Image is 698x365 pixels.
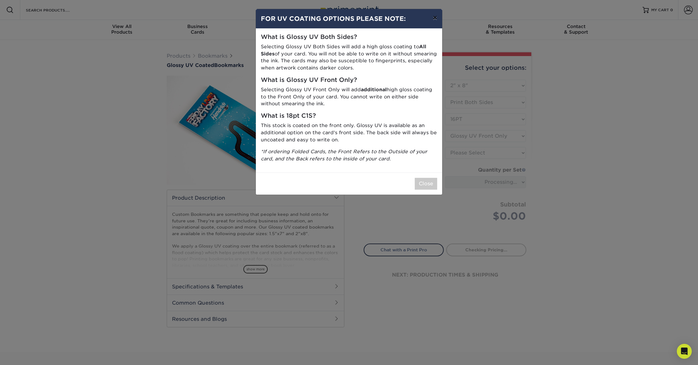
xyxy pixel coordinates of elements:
[261,44,426,57] strong: All Sides
[361,87,387,92] strong: additional
[261,77,437,84] h5: What is Glossy UV Front Only?
[261,112,437,120] h5: What is 18pt C1S?
[261,14,437,23] h4: FOR UV COATING OPTIONS PLEASE NOTE:
[415,178,437,190] button: Close
[261,122,437,143] p: This stock is coated on the front only. Glossy UV is available as an additional option on the car...
[261,86,437,107] p: Selecting Glossy UV Front Only will add high gloss coating to the Front Only of your card. You ca...
[428,9,442,26] button: ×
[677,344,692,359] div: Open Intercom Messenger
[261,43,437,72] p: Selecting Glossy UV Both Sides will add a high gloss coating to of your card. You will not be abl...
[261,34,437,41] h5: What is Glossy UV Both Sides?
[261,149,427,162] i: *If ordering Folded Cards, the Front Refers to the Outside of your card, and the Back refers to t...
